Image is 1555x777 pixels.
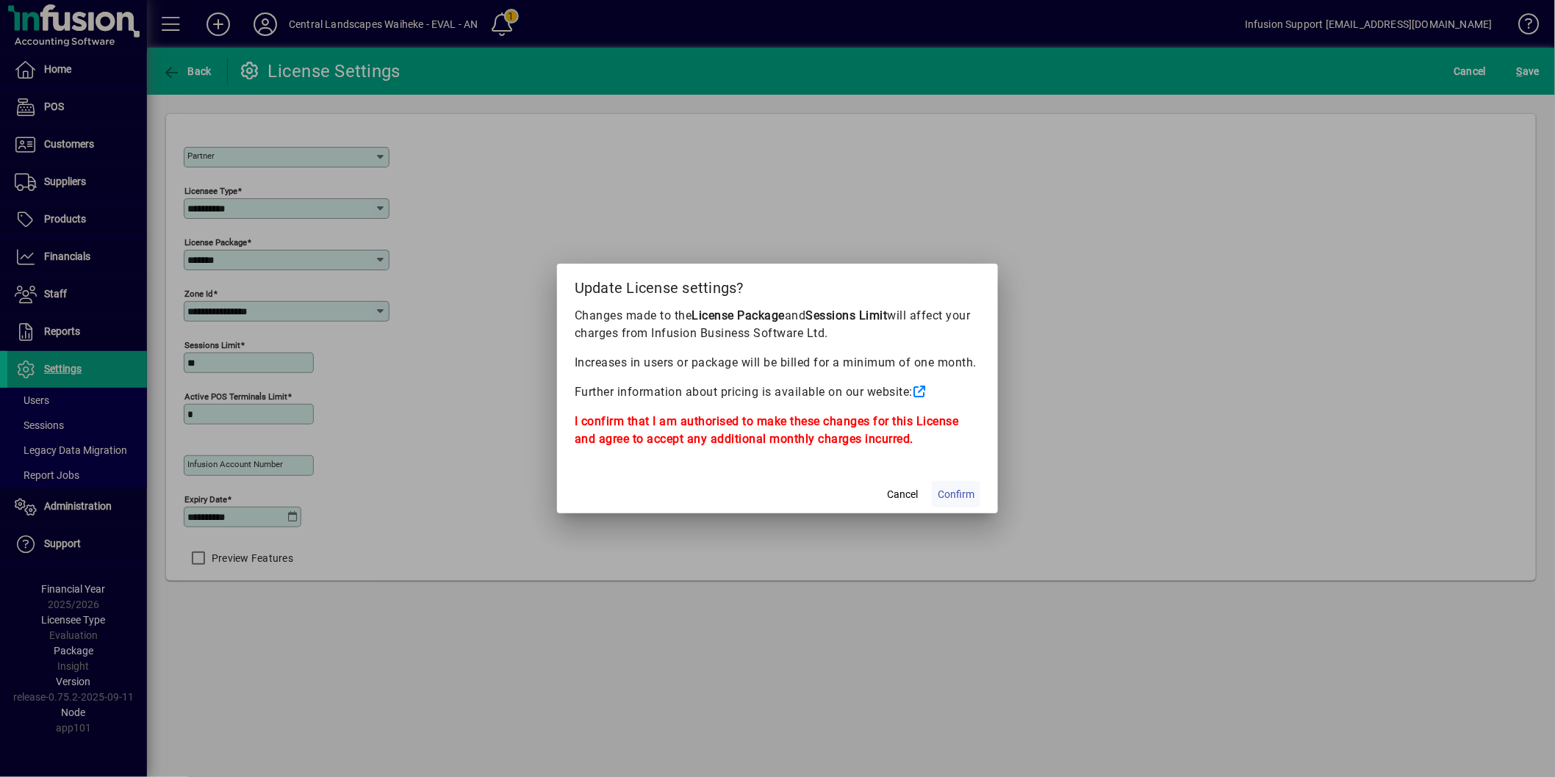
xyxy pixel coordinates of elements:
p: Increases in users or package will be billed for a minimum of one month. [575,354,980,372]
h2: Update License settings? [557,264,998,306]
span: Confirm [938,487,974,502]
span: Cancel [887,487,918,502]
b: I confirm that I am authorised to make these changes for this License and agree to accept any add... [575,414,959,446]
b: License Package [692,308,786,322]
button: Confirm [932,481,980,507]
b: Sessions Limit [806,308,888,322]
p: Changes made to the and will affect your charges from Infusion Business Software Ltd. [575,307,980,342]
p: Further information about pricing is available on our website: [575,383,980,401]
button: Cancel [879,481,926,507]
